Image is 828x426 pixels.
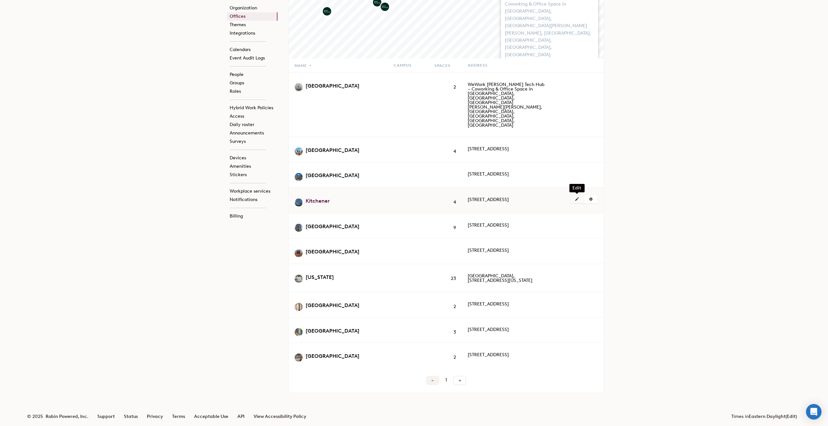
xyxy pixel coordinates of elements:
[453,329,456,335] span: 3
[295,354,303,362] img: Anonymous
[227,4,278,12] a: Organization
[806,404,822,420] div: Open Intercom Messenger
[306,328,359,334] a: [GEOGRAPHIC_DATA]
[306,224,359,229] a: [GEOGRAPHIC_DATA]
[306,303,359,308] a: [GEOGRAPHIC_DATA]
[569,184,584,192] span: Edit
[227,154,278,162] a: Devices
[124,414,138,419] a: Status
[306,249,359,254] a: [GEOGRAPHIC_DATA]
[227,54,278,62] a: Event Audit Logs
[237,414,245,419] a: API
[227,187,278,196] a: Workplace services
[468,273,532,283] span: [GEOGRAPHIC_DATA], [STREET_ADDRESS][US_STATE]
[453,225,456,230] span: 9
[295,198,303,207] img: Anonymous
[227,104,278,112] a: Hybrid Work Policies
[468,352,509,357] span: [STREET_ADDRESS]
[306,148,359,153] a: [GEOGRAPHIC_DATA]
[787,414,796,419] a: Edit
[227,29,278,37] a: Integrations
[306,354,359,359] a: [GEOGRAPHIC_DATA]
[295,147,303,155] img: Anonymous
[731,413,797,420] p: ( )
[254,414,306,419] a: View Accessibility Policy
[295,275,303,283] img: Anonymous
[451,276,456,281] span: 23
[468,197,509,202] span: [STREET_ADDRESS]
[227,137,278,146] a: Surveys
[295,328,303,336] img: Anonymous
[453,355,456,360] span: 2
[462,59,552,73] th: Address
[32,414,43,419] span: 2025
[731,414,786,419] span: Times in
[227,87,278,96] a: Roles
[434,63,451,68] span: Spaces
[468,327,509,332] span: [STREET_ADDRESS]
[453,84,456,90] span: 2
[227,79,278,87] a: Groups
[468,301,509,307] span: [STREET_ADDRESS]
[46,414,88,419] a: Robin Powered, Inc.
[227,12,278,21] a: Offices
[295,173,303,181] img: Anonymous
[295,224,303,232] img: Anonymous
[388,59,426,73] th: Campus
[227,112,278,121] a: Access
[749,414,786,419] span: Eastern Daylight
[453,149,456,154] span: 4
[295,303,303,311] img: Anonymous
[227,21,278,29] a: Themes
[97,414,115,419] a: Support
[227,129,278,137] a: Announcements
[468,222,509,228] span: [STREET_ADDRESS]
[468,146,509,152] span: [STREET_ADDRESS]
[227,196,278,204] a: Notifications
[227,171,278,179] a: Stickers
[227,70,278,79] a: People
[306,173,359,178] a: [GEOGRAPHIC_DATA]
[468,248,509,253] span: [STREET_ADDRESS]
[306,198,330,204] a: Kitchener
[295,249,303,257] img: Anonymous
[227,121,278,129] a: Daily roster
[227,46,278,54] a: Calendars
[295,63,307,68] span: Name
[468,171,509,177] span: [STREET_ADDRESS]
[194,414,228,419] a: Acceptable Use
[468,82,544,128] span: WeWork [PERSON_NAME] Tech Hub – Coworking & Office Space in [GEOGRAPHIC_DATA], [GEOGRAPHIC_DATA],...
[227,212,278,220] a: Billing
[306,83,359,89] a: [GEOGRAPHIC_DATA]
[27,414,31,419] span: ©
[147,414,163,419] a: Privacy
[453,304,456,309] span: 2
[295,83,303,91] img: Anonymous
[227,162,278,171] a: Amenities
[172,414,185,419] a: Terms
[445,377,447,383] span: 1
[453,199,456,205] span: 4
[306,275,334,280] a: [US_STATE]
